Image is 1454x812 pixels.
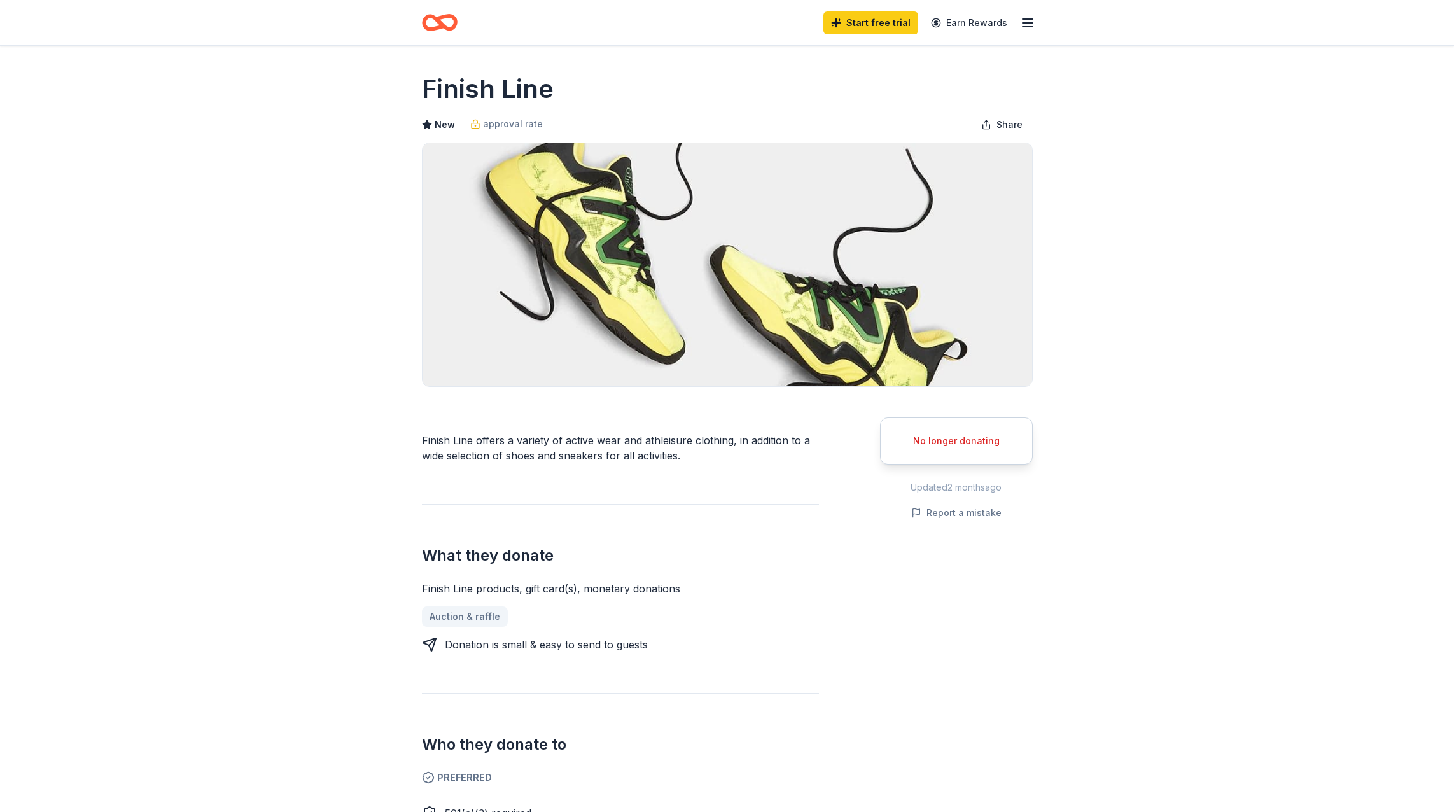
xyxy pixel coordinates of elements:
[422,581,819,596] div: Finish Line products, gift card(s), monetary donations
[422,770,819,785] span: Preferred
[911,505,1002,521] button: Report a mistake
[470,116,543,132] a: approval rate
[483,116,543,132] span: approval rate
[823,11,918,34] a: Start free trial
[422,545,819,566] h2: What they donate
[445,637,648,652] div: Donation is small & easy to send to guests
[923,11,1015,34] a: Earn Rewards
[880,480,1033,495] div: Updated 2 months ago
[896,433,1017,449] div: No longer donating
[422,8,458,38] a: Home
[423,143,1032,386] img: Image for Finish Line
[422,734,819,755] h2: Who they donate to
[971,112,1033,137] button: Share
[996,117,1023,132] span: Share
[422,71,554,107] h1: Finish Line
[435,117,455,132] span: New
[422,433,819,463] div: Finish Line offers a variety of active wear and athleisure clothing, in addition to a wide select...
